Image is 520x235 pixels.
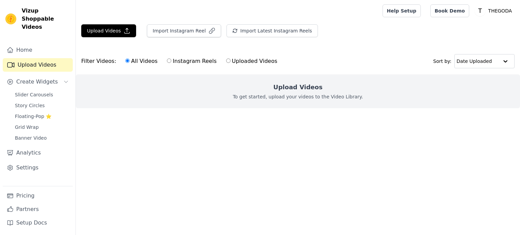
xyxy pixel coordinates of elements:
button: Import Instagram Reel [147,24,221,37]
input: Uploaded Videos [226,58,231,63]
a: Setup Docs [3,216,73,230]
text: T [478,7,482,14]
label: Instagram Reels [167,57,217,66]
span: Story Circles [15,102,45,109]
button: T THEGODA [475,5,515,17]
a: Pricing [3,189,73,203]
a: Book Demo [430,4,469,17]
label: Uploaded Videos [226,57,278,66]
a: Help Setup [383,4,421,17]
span: Vizup Shoppable Videos [22,7,70,31]
button: Create Widgets [3,75,73,89]
a: Partners [3,203,73,216]
span: Slider Carousels [15,91,53,98]
a: Upload Videos [3,58,73,72]
p: To get started, upload your videos to the Video Library. [233,93,363,100]
a: Slider Carousels [11,90,73,99]
p: THEGODA [485,5,515,17]
a: Floating-Pop ⭐ [11,112,73,121]
a: Story Circles [11,101,73,110]
h2: Upload Videos [273,83,322,92]
span: Floating-Pop ⭐ [15,113,51,120]
a: Settings [3,161,73,174]
span: Create Widgets [16,78,58,86]
a: Home [3,43,73,57]
input: Instagram Reels [167,58,171,63]
button: Import Latest Instagram Reels [226,24,318,37]
a: Banner Video [11,133,73,143]
input: All Videos [125,58,130,63]
span: Banner Video [15,135,47,141]
div: Sort by: [433,54,515,68]
div: Filter Videos: [81,53,281,69]
a: Analytics [3,146,73,160]
span: Grid Wrap [15,124,39,131]
img: Vizup [5,14,16,24]
label: All Videos [125,57,158,66]
button: Upload Videos [81,24,136,37]
a: Grid Wrap [11,122,73,132]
